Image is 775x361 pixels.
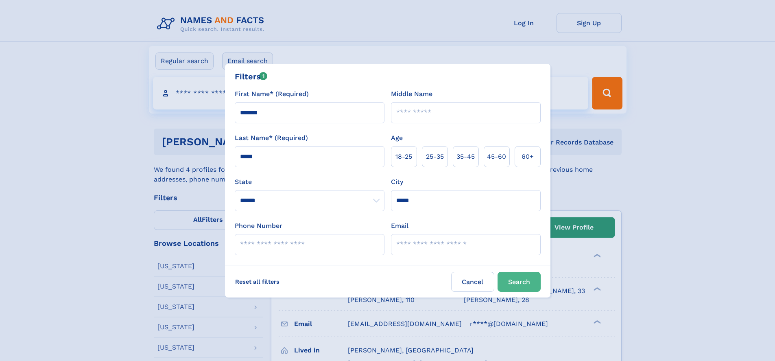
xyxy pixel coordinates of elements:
[456,152,475,162] span: 35‑45
[391,133,403,143] label: Age
[230,272,285,291] label: Reset all filters
[395,152,412,162] span: 18‑25
[235,70,268,83] div: Filters
[391,221,408,231] label: Email
[426,152,444,162] span: 25‑35
[522,152,534,162] span: 60+
[235,89,309,99] label: First Name* (Required)
[235,221,282,231] label: Phone Number
[487,152,506,162] span: 45‑60
[498,272,541,292] button: Search
[391,89,432,99] label: Middle Name
[235,133,308,143] label: Last Name* (Required)
[451,272,494,292] label: Cancel
[235,177,384,187] label: State
[391,177,403,187] label: City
